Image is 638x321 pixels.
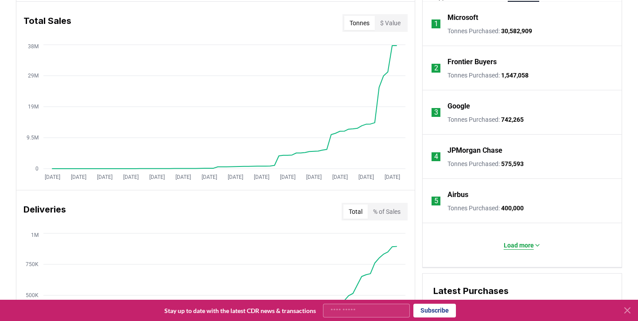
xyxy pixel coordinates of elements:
a: JPMorgan Chase [447,145,502,156]
a: Frontier Buyers [447,57,497,67]
p: 3 [434,107,438,118]
button: Total [343,205,368,219]
tspan: 750K [26,261,39,267]
span: 400,000 [501,205,524,212]
tspan: 0 [35,166,39,172]
tspan: 38M [28,43,39,50]
p: Tonnes Purchased : [447,27,532,35]
tspan: 19M [28,104,39,110]
tspan: 500K [26,292,39,298]
button: Tonnes [344,16,375,30]
p: Tonnes Purchased : [447,159,524,168]
a: Airbus [447,190,468,200]
tspan: [DATE] [149,174,165,180]
tspan: 9.5M [27,135,39,141]
h3: Latest Purchases [433,284,611,298]
tspan: [DATE] [385,174,400,180]
tspan: [DATE] [306,174,322,180]
tspan: [DATE] [97,174,113,180]
tspan: [DATE] [175,174,191,180]
p: Tonnes Purchased : [447,71,529,80]
tspan: 1M [31,232,39,238]
a: Microsoft [447,12,478,23]
p: Load more [504,241,534,250]
tspan: [DATE] [358,174,374,180]
p: 1 [434,19,438,29]
tspan: [DATE] [228,174,243,180]
p: 2 [434,63,438,73]
tspan: [DATE] [332,174,348,180]
tspan: [DATE] [71,174,86,180]
span: 30,582,909 [501,27,532,35]
tspan: 29M [28,73,39,79]
a: Google [447,101,470,112]
tspan: [DATE] [202,174,217,180]
p: 4 [434,151,438,162]
h3: Deliveries [23,203,66,220]
span: 575,593 [501,160,524,167]
h3: Total Sales [23,14,71,32]
p: 5 [434,196,438,206]
tspan: [DATE] [254,174,269,180]
tspan: [DATE] [45,174,60,180]
span: 1,547,058 [501,72,529,79]
button: % of Sales [368,205,406,219]
button: Load more [497,236,548,254]
p: Tonnes Purchased : [447,115,524,124]
button: $ Value [375,16,406,30]
tspan: [DATE] [123,174,139,180]
span: 742,265 [501,116,524,123]
p: Tonnes Purchased : [447,204,524,213]
tspan: [DATE] [280,174,296,180]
